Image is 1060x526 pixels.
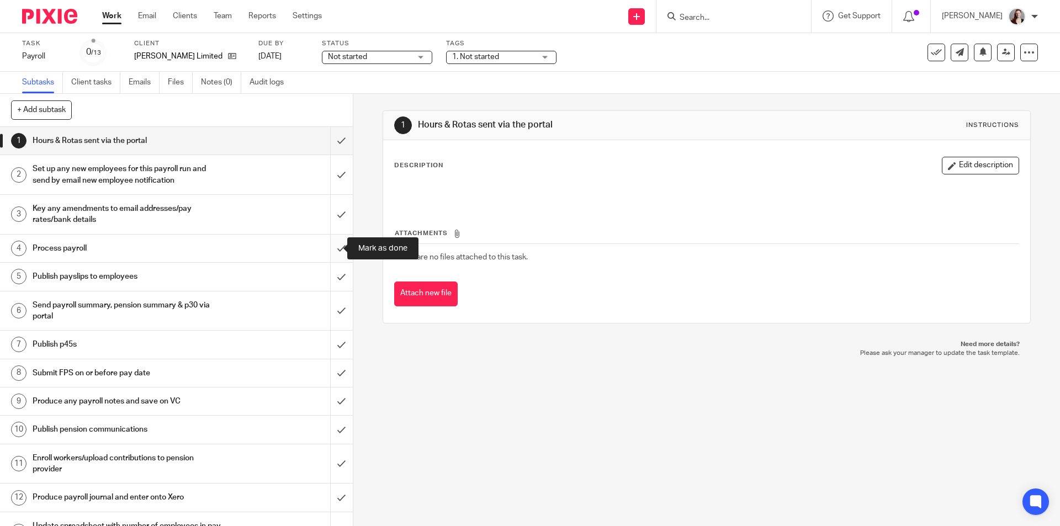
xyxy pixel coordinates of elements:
[394,161,443,170] p: Description
[258,52,282,60] span: [DATE]
[138,10,156,22] a: Email
[250,72,292,93] a: Audit logs
[201,72,241,93] a: Notes (0)
[942,157,1019,174] button: Edit description
[22,9,77,24] img: Pixie
[102,10,121,22] a: Work
[86,46,101,59] div: 0
[679,13,778,23] input: Search
[91,50,101,56] small: /13
[22,39,66,48] label: Task
[11,365,26,381] div: 8
[394,340,1019,349] p: Need more details?
[134,39,245,48] label: Client
[248,10,276,22] a: Reports
[258,39,308,48] label: Due by
[11,167,26,183] div: 2
[33,450,224,478] h1: Enroll workers/upload contributions to pension provider
[33,336,224,353] h1: Publish p45s
[33,297,224,325] h1: Send payroll summary, pension summary & p30 via portal
[452,53,499,61] span: 1. Not started
[11,100,72,119] button: + Add subtask
[293,10,322,22] a: Settings
[11,133,26,148] div: 1
[33,393,224,410] h1: Produce any payroll notes and save on VC
[33,268,224,285] h1: Publish payslips to employees
[11,269,26,284] div: 5
[168,72,193,93] a: Files
[33,200,224,229] h1: Key any amendments to email addresses/pay rates/bank details
[33,421,224,438] h1: Publish pension communications
[395,253,528,261] span: There are no files attached to this task.
[11,394,26,409] div: 9
[71,72,120,93] a: Client tasks
[173,10,197,22] a: Clients
[322,39,432,48] label: Status
[395,230,448,236] span: Attachments
[33,365,224,381] h1: Submit FPS on or before pay date
[11,456,26,471] div: 11
[33,132,224,149] h1: Hours & Rotas sent via the portal
[11,303,26,318] div: 6
[394,281,458,306] button: Attach new file
[1008,8,1026,25] img: High%20Res%20Andrew%20Price%20Accountants%20_Poppy%20Jakes%20Photography-3%20-%20Copy.jpg
[11,422,26,437] div: 10
[394,349,1019,358] p: Please ask your manager to update the task template.
[11,241,26,256] div: 4
[11,337,26,352] div: 7
[11,206,26,222] div: 3
[33,240,224,257] h1: Process payroll
[11,490,26,506] div: 12
[446,39,556,48] label: Tags
[214,10,232,22] a: Team
[942,10,1003,22] p: [PERSON_NAME]
[129,72,160,93] a: Emails
[418,119,730,131] h1: Hours & Rotas sent via the portal
[22,51,66,62] div: Payroll
[33,161,224,189] h1: Set up any new employees for this payroll run and send by email new employee notification
[22,72,63,93] a: Subtasks
[966,121,1019,130] div: Instructions
[33,489,224,506] h1: Produce payroll journal and enter onto Xero
[838,12,881,20] span: Get Support
[394,116,412,134] div: 1
[328,53,367,61] span: Not started
[134,51,222,62] p: [PERSON_NAME] Limited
